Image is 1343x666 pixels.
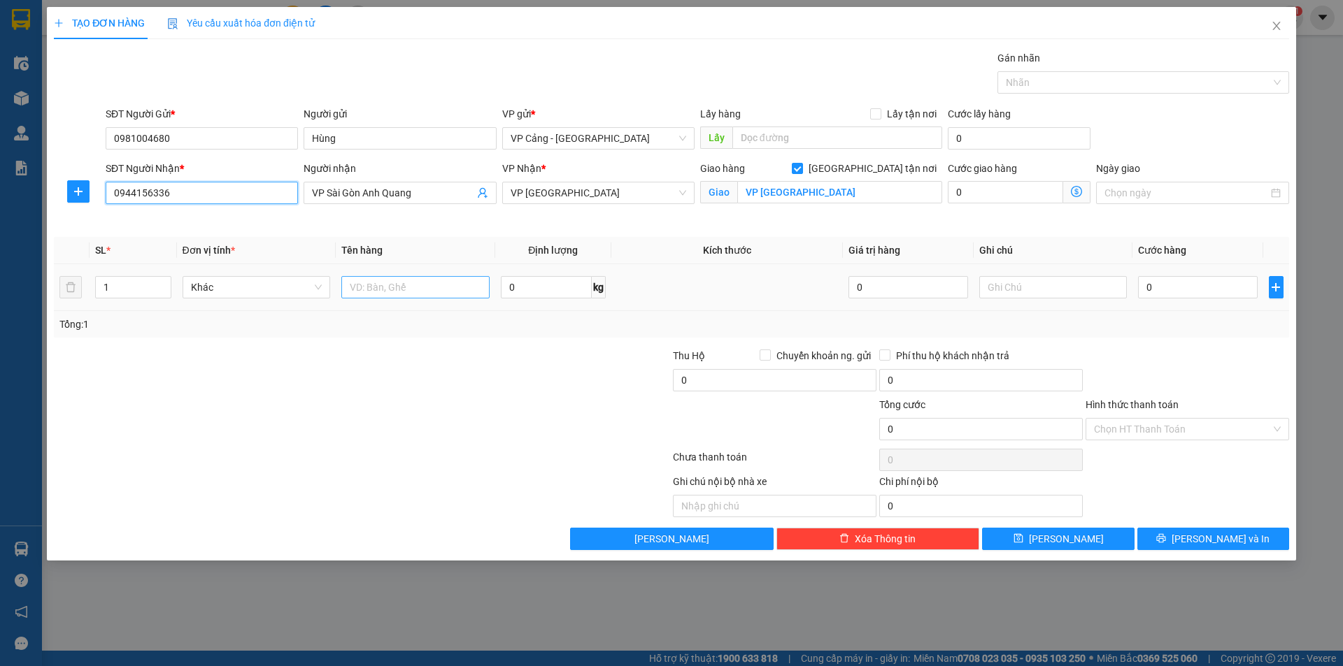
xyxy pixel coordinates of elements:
[106,161,298,176] div: SĐT Người Nhận
[304,106,496,122] div: Người gửi
[54,17,145,29] span: TẠO ĐƠN HÀNG
[948,108,1011,120] label: Cước lấy hàng
[1257,7,1296,46] button: Close
[95,245,106,256] span: SL
[997,52,1040,64] label: Gán nhãn
[1029,531,1104,546] span: [PERSON_NAME]
[982,528,1134,550] button: save[PERSON_NAME]
[1156,533,1166,544] span: printer
[974,237,1133,264] th: Ghi chú
[54,18,64,28] span: plus
[700,163,745,174] span: Giao hàng
[673,350,705,361] span: Thu Hộ
[511,182,686,203] span: VP Sài Gòn
[304,161,496,176] div: Người nhận
[732,126,942,149] input: Dọc đường
[341,276,490,298] input: VD: Bàn, Ghế
[511,128,686,149] span: VP Cảng - Hà Nội
[881,106,942,122] span: Lấy tận nơi
[191,277,322,298] span: Khác
[776,528,980,550] button: deleteXóa Thông tin
[1270,282,1283,293] span: plus
[700,126,732,149] span: Lấy
[1271,20,1282,31] span: close
[341,245,383,256] span: Tên hàng
[1269,276,1284,298] button: plus
[1172,531,1270,546] span: [PERSON_NAME] và In
[592,276,606,298] span: kg
[673,474,876,495] div: Ghi chú nội bộ nhà xe
[570,528,774,550] button: [PERSON_NAME]
[1138,245,1186,256] span: Cước hàng
[700,181,737,203] span: Giao
[803,161,942,176] span: [GEOGRAPHIC_DATA] tận nơi
[183,245,235,256] span: Đơn vị tính
[737,181,942,203] input: Giao tận nơi
[634,531,709,546] span: [PERSON_NAME]
[59,276,82,298] button: delete
[477,187,488,198] span: user-add
[879,399,925,410] span: Tổng cước
[839,533,849,544] span: delete
[167,17,315,29] span: Yêu cầu xuất hóa đơn điện tử
[890,348,1015,363] span: Phí thu hộ khách nhận trả
[502,106,695,122] div: VP gửi
[879,474,1083,495] div: Chi phí nội bộ
[67,180,90,203] button: plus
[1086,399,1179,410] label: Hình thức thanh toán
[855,531,916,546] span: Xóa Thông tin
[1071,186,1082,197] span: dollar-circle
[979,276,1128,298] input: Ghi Chú
[673,495,876,517] input: Nhập ghi chú
[59,317,518,332] div: Tổng: 1
[671,449,878,474] div: Chưa thanh toán
[1104,185,1267,201] input: Ngày giao
[528,245,578,256] span: Định lượng
[1096,163,1140,174] label: Ngày giao
[700,108,741,120] span: Lấy hàng
[771,348,876,363] span: Chuyển khoản ng. gửi
[948,127,1090,150] input: Cước lấy hàng
[502,163,541,174] span: VP Nhận
[1014,533,1023,544] span: save
[1137,528,1289,550] button: printer[PERSON_NAME] và In
[848,276,967,298] input: 0
[106,106,298,122] div: SĐT Người Gửi
[167,18,178,29] img: icon
[848,245,900,256] span: Giá trị hàng
[68,186,89,197] span: plus
[948,181,1063,203] input: Cước giao hàng
[948,163,1017,174] label: Cước giao hàng
[703,245,751,256] span: Kích thước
